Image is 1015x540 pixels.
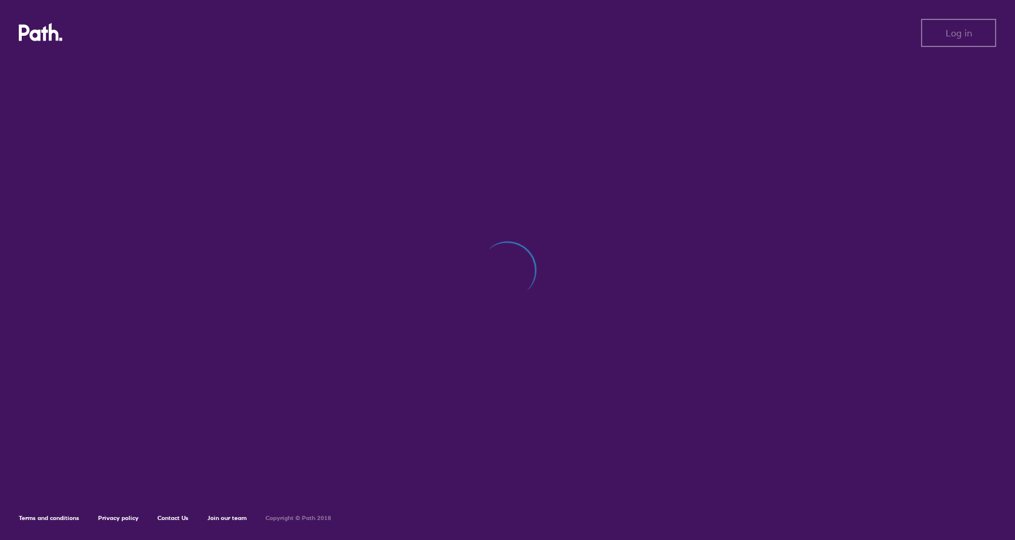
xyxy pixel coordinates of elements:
[921,19,996,47] button: Log in
[265,515,331,522] h6: Copyright © Path 2018
[946,28,972,38] span: Log in
[19,514,79,522] a: Terms and conditions
[98,514,139,522] a: Privacy policy
[207,514,247,522] a: Join our team
[157,514,189,522] a: Contact Us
